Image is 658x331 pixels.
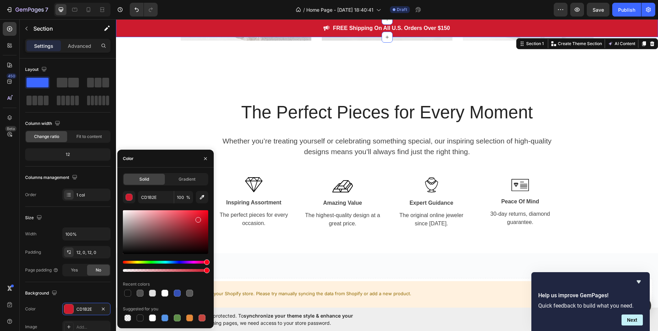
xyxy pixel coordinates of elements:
p: We cannot find any products from your Shopify store. Please try manually syncing the data from Sh... [23,271,295,278]
span: No [96,267,101,273]
div: Add... [76,324,109,330]
p: Amazing Value [189,180,265,188]
div: Page padding [25,267,59,273]
span: / [303,6,305,13]
div: 450 [7,73,17,79]
img: Alt Image [216,161,237,173]
div: Width [25,231,36,237]
button: Hide survey [635,278,643,286]
img: Alt Image [395,160,413,172]
div: Undo/Redo [130,3,158,17]
p: Create Theme Section [442,21,486,28]
button: Sync from Shopify [55,279,97,290]
div: Recent colors [123,281,150,287]
iframe: Design area [116,19,658,308]
p: Can not get product from Shopify [23,265,295,271]
p: 30-day returns, diamond guarantee. [366,191,443,207]
input: Auto [63,228,110,240]
img: Alt Image [129,158,147,173]
input: Eg: FFFFFF [138,191,174,203]
div: Beta [5,126,17,131]
button: Add product [23,279,53,290]
div: CD1B2E [76,306,96,312]
div: Section 1 [409,21,429,28]
button: Save [587,3,609,17]
div: 1 col [76,192,109,198]
img: Alt Image [309,158,322,173]
span: synchronize your theme style & enhance your experience [160,313,353,326]
div: 12, 0, 12, 0 [76,249,109,256]
span: Solid [139,176,149,182]
p: Peace Of Mind [366,178,443,186]
p: Inspiring Assortment [100,179,176,188]
div: Publish [618,6,635,13]
span: Draft [397,7,407,13]
div: Columns management [25,173,79,182]
span: Fit to content [76,134,102,140]
div: Help us improve GemPages! [538,278,643,325]
div: Hue [123,261,208,264]
span: Home Page - [DATE] 18:40:41 [306,6,373,13]
span: Yes [71,267,78,273]
div: Column width [25,119,62,128]
button: Publish [612,3,641,17]
p: 7 [45,6,48,14]
span: Gradient [179,176,195,182]
p: Settings [34,42,53,50]
div: Image [25,324,37,330]
p: The Perfect Pieces for Every Moment [100,83,443,104]
div: Color [123,156,134,162]
div: Background [25,289,59,298]
p: The highest-quality design at a great price. [189,192,265,209]
div: Suggested for you [123,306,158,312]
span: Your page is password protected. To when designing pages, we need access to your store password. [160,312,380,327]
p: Quick feedback to build what you need. [538,302,643,309]
div: Order [25,192,36,198]
span: Save [593,7,604,13]
button: AI Content [490,20,521,29]
p: The original online jeweler since [DATE]. [277,192,354,209]
h2: Help us improve GemPages! [538,291,643,300]
p: The perfect pieces for every occasion. [100,192,176,208]
span: Change ratio [34,134,59,140]
div: Padding [25,249,41,255]
div: Layout [25,65,48,74]
div: 12 [26,150,109,159]
button: 7 [3,3,51,17]
span: % [186,194,190,201]
button: Next question [622,314,643,325]
div: Color [25,306,36,312]
p: Whether you’re treating yourself or celebrating something special, our inspiring selection of hig... [100,116,443,138]
p: Section [33,24,90,33]
div: Size [25,213,43,223]
p: Advanced [68,42,91,50]
p: Expert Guidance [277,180,354,188]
